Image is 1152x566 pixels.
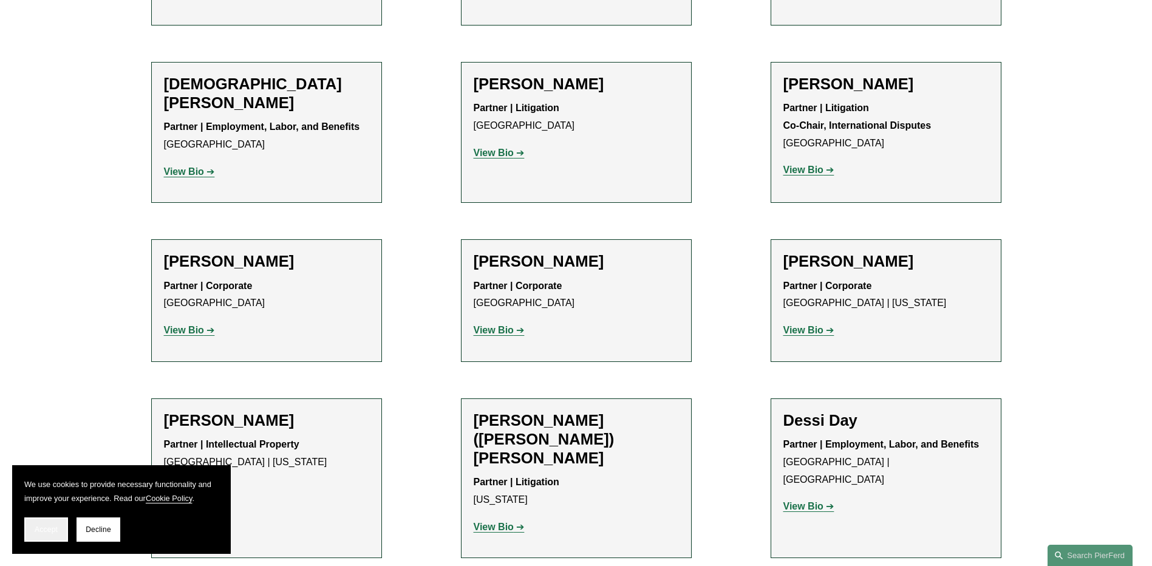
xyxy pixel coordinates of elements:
p: [GEOGRAPHIC_DATA] [783,100,989,152]
a: View Bio [474,522,525,532]
strong: View Bio [474,325,514,335]
h2: [PERSON_NAME] [474,75,679,94]
h2: [PERSON_NAME] [474,252,679,271]
h2: [PERSON_NAME] [783,75,989,94]
a: Search this site [1048,545,1133,566]
p: We use cookies to provide necessary functionality and improve your experience. Read our . [24,477,219,505]
p: [US_STATE] [474,474,679,509]
h2: [PERSON_NAME] [164,252,369,271]
p: [GEOGRAPHIC_DATA] [474,100,679,135]
p: [GEOGRAPHIC_DATA] | [GEOGRAPHIC_DATA] [783,436,989,488]
strong: Partner | Litigation [474,103,559,113]
h2: [PERSON_NAME] [783,252,989,271]
h2: [DEMOGRAPHIC_DATA][PERSON_NAME] [164,75,369,112]
p: [GEOGRAPHIC_DATA] | [US_STATE] [164,436,369,471]
strong: View Bio [474,148,514,158]
strong: Partner | Litigation Co-Chair, International Disputes [783,103,932,131]
strong: Partner | Corporate [164,281,253,291]
h2: Dessi Day [783,411,989,430]
section: Cookie banner [12,465,231,554]
strong: View Bio [783,501,823,511]
strong: View Bio [783,165,823,175]
strong: Partner | Corporate [474,281,562,291]
span: Decline [86,525,111,534]
a: View Bio [474,325,525,335]
strong: Partner | Corporate [783,281,872,291]
strong: Partner | Employment, Labor, and Benefits [164,121,360,132]
button: Decline [77,517,120,542]
p: [GEOGRAPHIC_DATA] [474,278,679,313]
button: Accept [24,517,68,542]
p: [GEOGRAPHIC_DATA] [164,118,369,154]
h2: [PERSON_NAME] [164,411,369,430]
strong: View Bio [783,325,823,335]
h2: [PERSON_NAME] ([PERSON_NAME]) [PERSON_NAME] [474,411,679,468]
a: View Bio [164,166,215,177]
a: View Bio [164,325,215,335]
strong: View Bio [164,325,204,335]
strong: View Bio [164,166,204,177]
a: View Bio [783,325,834,335]
a: View Bio [474,148,525,158]
strong: Partner | Intellectual Property [164,439,299,449]
strong: View Bio [474,522,514,532]
span: Accept [35,525,58,534]
strong: Partner | Litigation [474,477,559,487]
a: Cookie Policy [146,494,193,503]
a: View Bio [783,501,834,511]
a: View Bio [783,165,834,175]
strong: Partner | Employment, Labor, and Benefits [783,439,980,449]
p: [GEOGRAPHIC_DATA] | [US_STATE] [783,278,989,313]
p: [GEOGRAPHIC_DATA] [164,278,369,313]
